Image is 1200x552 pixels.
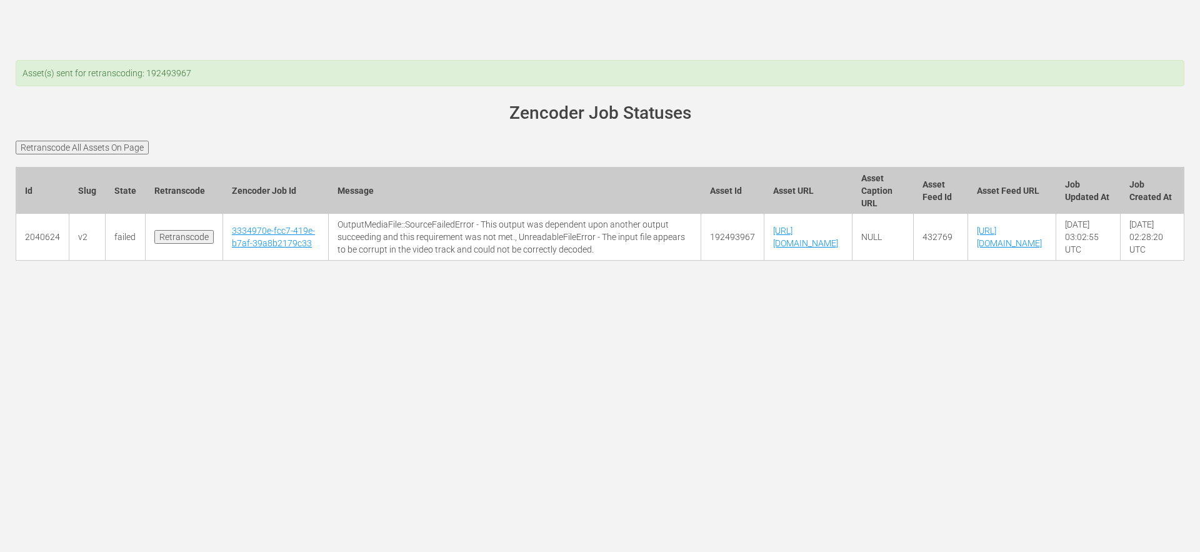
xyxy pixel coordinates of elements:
[1120,167,1184,214] th: Job Created At
[701,214,764,261] td: 192493967
[977,226,1042,248] a: [URL][DOMAIN_NAME]
[1056,214,1120,261] td: [DATE] 03:02:55 UTC
[968,167,1056,214] th: Asset Feed URL
[69,214,106,261] td: v2
[154,230,214,244] input: Retranscode
[223,167,329,214] th: Zencoder Job Id
[701,167,764,214] th: Asset Id
[773,226,838,248] a: [URL][DOMAIN_NAME]
[1120,214,1184,261] td: [DATE] 02:28:20 UTC
[764,167,852,214] th: Asset URL
[913,167,967,214] th: Asset Feed Id
[16,214,69,261] td: 2040624
[1056,167,1120,214] th: Job Updated At
[146,167,223,214] th: Retranscode
[33,104,1167,123] h1: Zencoder Job Statuses
[232,226,315,248] a: 3334970e-fcc7-419e-b7af-39a8b2179c33
[106,167,146,214] th: State
[16,141,149,154] input: Retranscode All Assets On Page
[106,214,146,261] td: failed
[329,214,701,261] td: OutputMediaFile::SourceFailedError - This output was dependent upon another output succeeding and...
[852,214,913,261] td: NULL
[329,167,701,214] th: Message
[69,167,106,214] th: Slug
[16,60,1184,86] div: Asset(s) sent for retranscoding: 192493967
[852,167,913,214] th: Asset Caption URL
[16,167,69,214] th: Id
[913,214,967,261] td: 432769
